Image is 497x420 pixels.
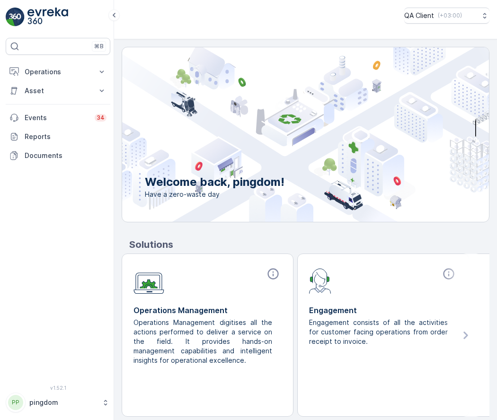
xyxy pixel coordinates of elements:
span: Have a zero-waste day [145,190,284,199]
p: Operations [25,67,91,77]
span: v 1.52.1 [6,385,110,391]
button: PPpingdom [6,393,110,412]
p: Welcome back, pingdom! [145,175,284,190]
p: Asset [25,86,91,96]
img: logo_light-DOdMpM7g.png [27,8,68,26]
p: ⌘B [94,43,104,50]
a: Documents [6,146,110,165]
p: Solutions [129,237,489,252]
div: PP [8,395,23,410]
p: Reports [25,132,106,141]
p: Events [25,113,89,122]
p: Documents [25,151,106,160]
img: city illustration [80,47,489,222]
p: ( +03:00 ) [438,12,462,19]
button: Operations [6,62,110,81]
p: Engagement [309,305,457,316]
button: Asset [6,81,110,100]
p: 34 [97,114,105,122]
p: Engagement consists of all the activities for customer facing operations from order receipt to in... [309,318,450,346]
p: QA Client [404,11,434,20]
button: QA Client(+03:00) [404,8,489,24]
p: Operations Management digitises all the actions performed to deliver a service on the field. It p... [133,318,274,365]
img: logo [6,8,25,26]
a: Reports [6,127,110,146]
p: pingdom [29,398,97,407]
img: module-icon [309,267,331,294]
a: Events34 [6,108,110,127]
img: module-icon [133,267,164,294]
p: Operations Management [133,305,282,316]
